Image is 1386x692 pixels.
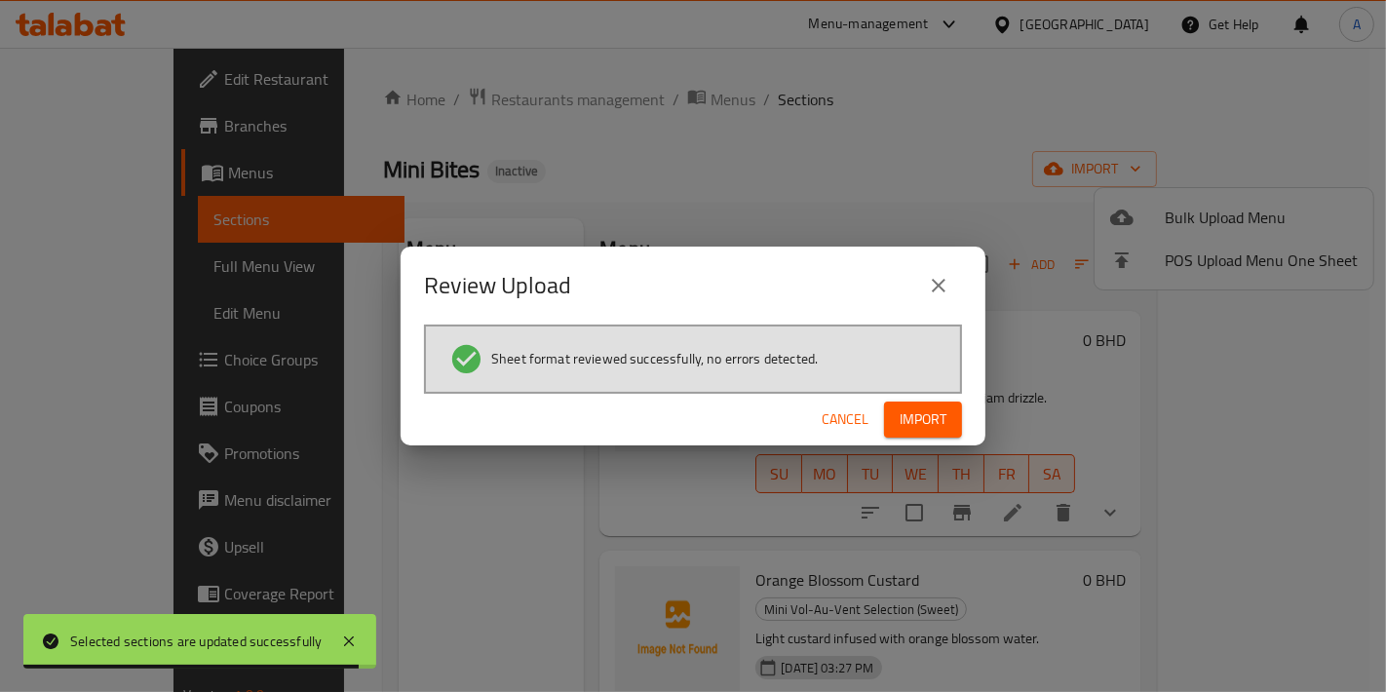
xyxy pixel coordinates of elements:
button: Import [884,402,962,438]
button: close [915,262,962,309]
span: Import [900,407,946,432]
button: Cancel [814,402,876,438]
span: Cancel [822,407,868,432]
div: Selected sections are updated successfully [70,631,322,652]
h2: Review Upload [424,270,571,301]
span: Sheet format reviewed successfully, no errors detected. [491,349,818,368]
